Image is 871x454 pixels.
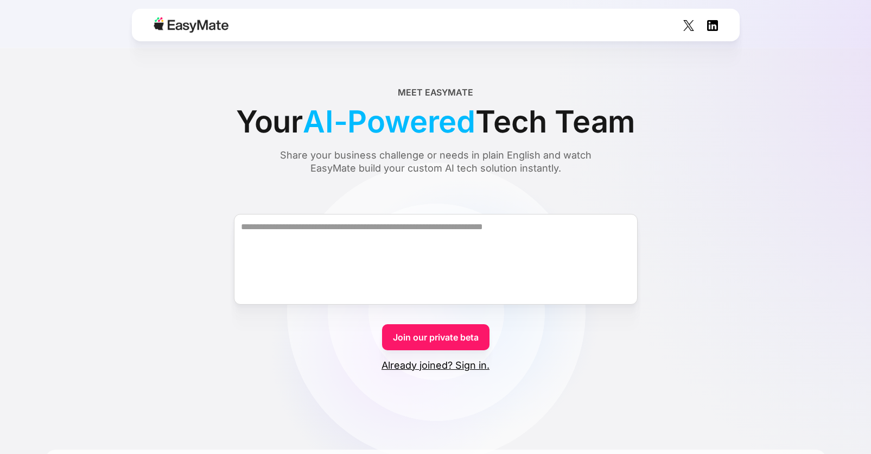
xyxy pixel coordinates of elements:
img: Easymate logo [154,17,228,33]
div: Meet EasyMate [398,86,473,99]
img: Social Icon [707,20,718,31]
div: Share your business challenge or needs in plain English and watch EasyMate build your custom AI t... [259,149,612,175]
img: Social Icon [683,20,694,31]
a: Join our private beta [382,324,489,350]
div: Your [236,99,635,144]
span: Tech Team [475,99,635,144]
span: AI-Powered [303,99,475,144]
a: Already joined? Sign in. [382,359,489,372]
